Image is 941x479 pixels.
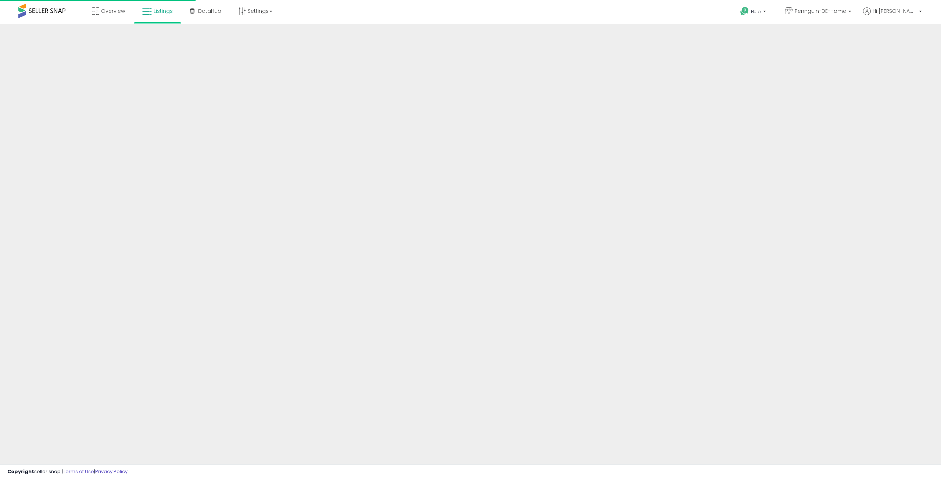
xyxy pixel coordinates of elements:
span: Listings [154,7,173,15]
span: Help [751,8,761,15]
span: Hi [PERSON_NAME] [873,7,917,15]
i: Get Help [740,7,749,16]
a: Help [734,1,773,24]
span: DataHub [198,7,221,15]
span: Pennguin-DE-Home [795,7,846,15]
a: Hi [PERSON_NAME] [863,7,922,24]
span: Overview [101,7,125,15]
